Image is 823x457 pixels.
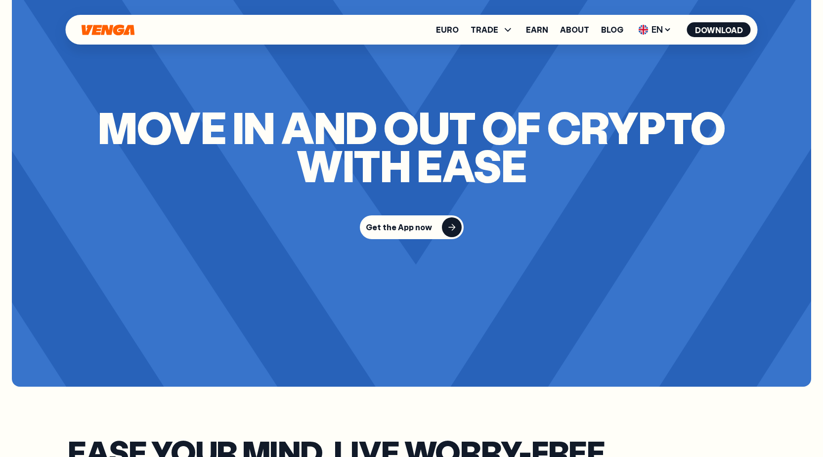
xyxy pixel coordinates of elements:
span: TRADE [471,26,498,34]
a: Euro [436,26,459,34]
div: Get the App now [366,223,432,231]
img: flag-uk [639,25,649,35]
a: Earn [526,26,548,34]
span: EN [635,22,675,38]
button: Download [687,22,751,37]
a: About [560,26,589,34]
button: Get the App now [360,215,464,239]
span: move in and out of crypto with ease [52,108,771,184]
span: TRADE [471,24,514,36]
svg: Home [81,24,136,36]
a: Blog [601,26,623,34]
